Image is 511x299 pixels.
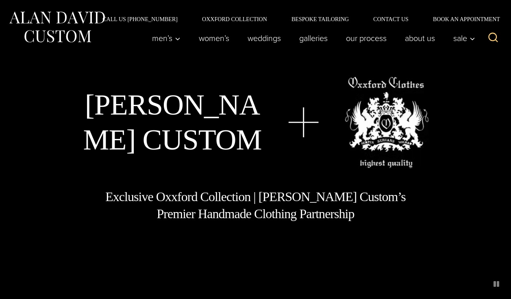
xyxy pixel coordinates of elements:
button: View Search Form [483,28,503,48]
img: Alan David Custom [8,9,106,45]
a: Bespoke Tailoring [279,16,361,22]
img: oxxford clothes, highest quality [345,77,428,168]
nav: Secondary Navigation [90,16,503,22]
a: Oxxford Collection [190,16,279,22]
nav: Primary Navigation [143,30,480,46]
a: Women’s [190,30,239,46]
a: About Us [396,30,444,46]
a: Galleries [290,30,337,46]
h1: [PERSON_NAME] Custom [83,87,262,158]
a: Our Process [337,30,396,46]
span: Sale [453,34,475,42]
a: weddings [239,30,290,46]
a: Call Us [PHONE_NUMBER] [90,16,190,22]
span: Men’s [152,34,180,42]
button: pause animated background image [490,277,503,290]
a: Contact Us [361,16,421,22]
h1: Exclusive Oxxford Collection | [PERSON_NAME] Custom’s Premier Handmade Clothing Partnership [105,188,407,222]
a: Book an Appointment [421,16,503,22]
